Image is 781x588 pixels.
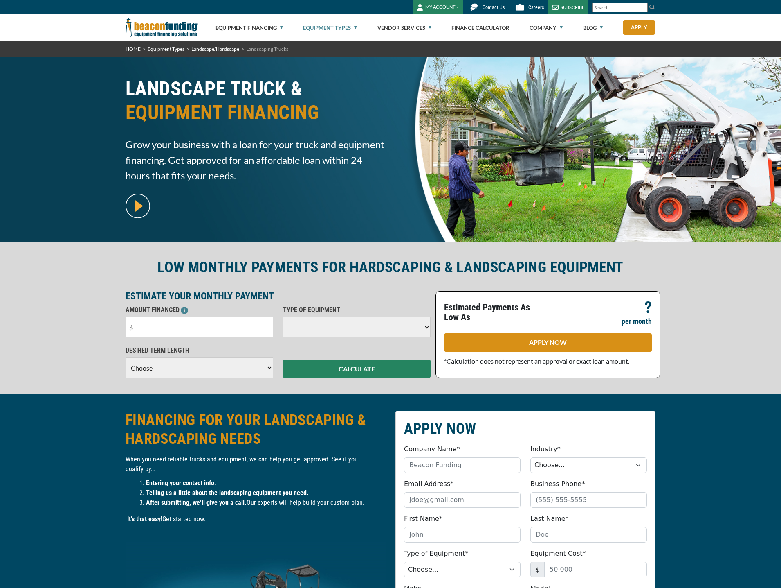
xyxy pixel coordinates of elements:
[126,305,273,315] p: AMOUNT FINANCED
[530,492,647,508] input: (555) 555-5555
[146,489,309,497] strong: Telling us a little about the landscaping equipment you need.
[530,562,545,577] span: $
[126,14,198,41] img: Beacon Funding Corporation logo
[622,317,652,326] p: per month
[404,549,468,559] label: Type of Equipment*
[126,514,386,524] p: Get started now.
[528,5,544,10] span: Careers
[146,499,247,507] strong: After submitting, we’ll give you a call.
[126,317,273,337] input: $
[530,514,569,524] label: Last Name*
[544,562,647,577] input: 50,000
[404,444,460,454] label: Company Name*
[215,15,283,41] a: Equipment Financing
[126,137,386,183] span: Grow your business with a loan for your truck and equipment financing. Get approved for an afford...
[126,194,150,218] img: video modal pop-up play button
[148,46,184,52] a: Equipment Types
[451,15,509,41] a: Finance Calculator
[444,303,543,322] p: Estimated Payments As Low As
[126,77,386,131] h1: LANDSCAPE TRUCK &
[126,46,141,52] a: HOME
[530,479,585,489] label: Business Phone*
[444,357,629,365] span: *Calculation does not represent an approval or exact loan amount.
[404,457,521,473] input: Beacon Funding
[126,455,386,474] p: When you need reliable trucks and equipment, we can help you get approved. See if you qualify by…
[303,15,357,41] a: Equipment Types
[583,15,603,41] a: Blog
[191,46,239,52] a: Landscape/Hardscape
[283,360,431,378] button: CALCULATE
[404,527,521,543] input: John
[146,479,216,487] strong: Entering your contact info.
[126,291,431,301] p: ESTIMATE YOUR MONTHLY PAYMENT
[530,527,647,543] input: Doe
[530,444,561,454] label: Industry*
[483,5,505,10] span: Contact Us
[146,498,386,508] li: Our experts will help build your custom plan.
[444,333,652,352] a: APPLY NOW
[126,346,273,355] p: DESIRED TERM LENGTH
[404,514,442,524] label: First Name*
[404,479,453,489] label: Email Address*
[377,15,431,41] a: Vendor Services
[126,411,386,448] h2: FINANCING FOR YOUR LANDSCAPING & HARDSCAPING NEEDS
[404,419,647,438] h2: APPLY NOW
[649,4,655,10] img: Search
[639,5,646,11] a: Clear search text
[530,549,586,559] label: Equipment Cost*
[126,258,655,277] h2: LOW MONTHLY PAYMENTS FOR HARDSCAPING & LANDSCAPING EQUIPMENT
[283,305,431,315] p: TYPE OF EQUIPMENT
[644,303,652,312] p: ?
[404,492,521,508] input: jdoe@gmail.com
[246,46,288,52] span: Landscaping Trucks
[530,15,563,41] a: Company
[126,101,386,124] span: EQUIPMENT FINANCING
[623,20,655,35] a: Apply
[127,515,162,523] strong: It’s that easy!
[592,3,648,12] input: Search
